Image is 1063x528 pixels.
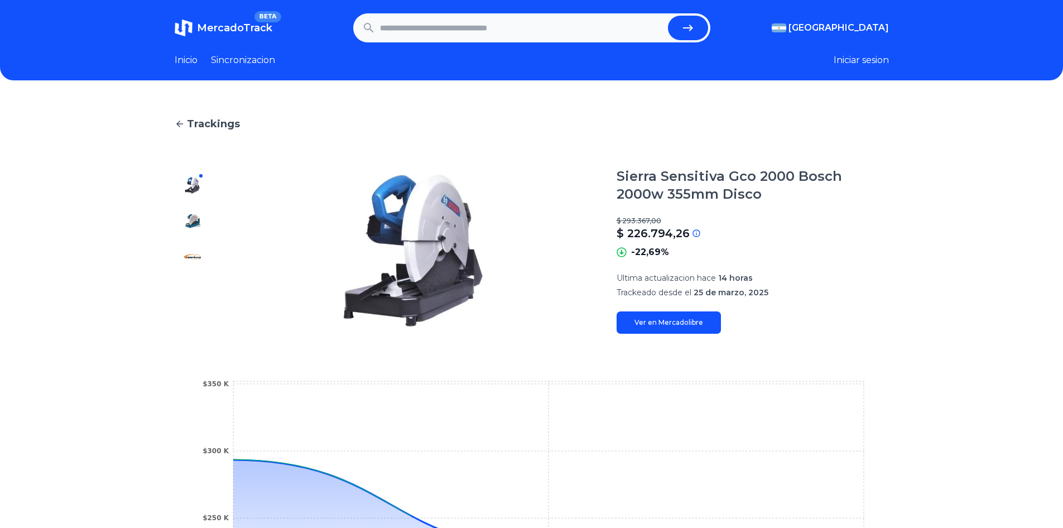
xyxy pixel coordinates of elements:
[233,167,594,334] img: Sierra Sensitiva Gco 2000 Bosch 2000w 355mm Disco
[834,54,889,67] button: Iniciar sesion
[772,23,786,32] img: Argentina
[772,21,889,35] button: [GEOGRAPHIC_DATA]
[197,22,272,34] span: MercadoTrack
[184,248,201,266] img: Sierra Sensitiva Gco 2000 Bosch 2000w 355mm Disco
[203,447,229,455] tspan: $300 K
[254,11,281,22] span: BETA
[175,19,193,37] img: MercadoTrack
[617,167,889,203] h1: Sierra Sensitiva Gco 2000 Bosch 2000w 355mm Disco
[617,287,691,297] span: Trackeado desde el
[631,246,669,259] p: -22,69%
[175,19,272,37] a: MercadoTrackBETA
[184,176,201,194] img: Sierra Sensitiva Gco 2000 Bosch 2000w 355mm Disco
[184,212,201,230] img: Sierra Sensitiva Gco 2000 Bosch 2000w 355mm Disco
[175,116,889,132] a: Trackings
[718,273,753,283] span: 14 horas
[203,514,229,522] tspan: $250 K
[203,380,229,388] tspan: $350 K
[694,287,768,297] span: 25 de marzo, 2025
[788,21,889,35] span: [GEOGRAPHIC_DATA]
[617,217,889,225] p: $ 293.367,00
[617,311,721,334] a: Ver en Mercadolibre
[175,54,198,67] a: Inicio
[187,116,240,132] span: Trackings
[617,225,690,241] p: $ 226.794,26
[617,273,716,283] span: Ultima actualizacion hace
[211,54,275,67] a: Sincronizacion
